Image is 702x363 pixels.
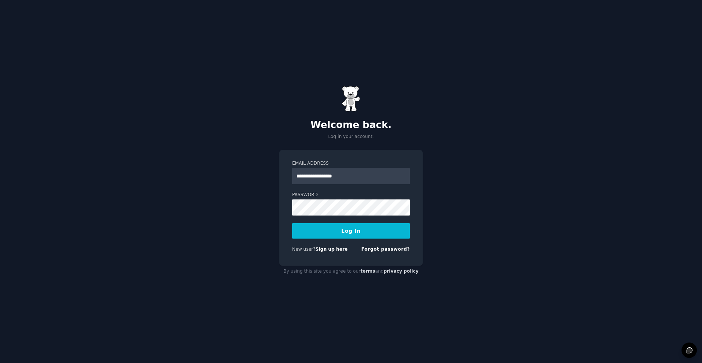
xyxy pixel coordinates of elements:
[292,247,316,252] span: New user?
[361,247,410,252] a: Forgot password?
[361,269,375,274] a: terms
[292,160,410,167] label: Email Address
[292,192,410,198] label: Password
[279,119,423,131] h2: Welcome back.
[279,266,423,277] div: By using this site you agree to our and
[279,134,423,140] p: Log in your account.
[292,223,410,239] button: Log In
[384,269,419,274] a: privacy policy
[342,86,360,112] img: Gummy Bear
[316,247,348,252] a: Sign up here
